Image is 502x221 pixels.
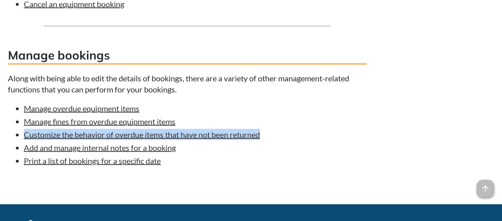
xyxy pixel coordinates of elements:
[24,117,175,126] a: Manage fines from overdue equipment items
[24,104,139,113] a: Manage overdue equipment items
[24,130,260,139] a: Customize the behavior of overdue items that have not been returned
[477,181,494,190] a: arrow_upward
[8,73,367,95] p: Along with being able to edit the details of bookings, there are a variety of other management-re...
[477,180,494,197] span: arrow_upward
[24,143,176,152] a: Add and manage internal notes for a booking
[24,156,161,165] a: Print a list of bookings for a specific date
[8,47,367,65] h3: Manage bookings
